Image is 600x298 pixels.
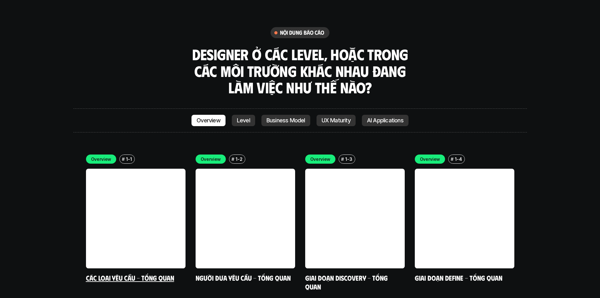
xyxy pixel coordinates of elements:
a: Level [232,115,255,126]
p: Overview [91,156,111,162]
a: Business Model [261,115,310,126]
a: AI Applications [362,115,409,126]
a: Giai đoạn Define - Tổng quan [415,273,502,282]
p: Overview [197,117,220,124]
a: UX Maturity [317,115,356,126]
p: Overview [201,156,221,162]
p: Business Model [266,117,305,124]
a: Người đưa yêu cầu - Tổng quan [196,273,291,282]
h3: Designer ở các level, hoặc trong các môi trường khác nhau đang làm việc như thế nào? [190,46,410,96]
p: 1-1 [126,156,132,162]
a: Giai đoạn Discovery - Tổng quan [305,273,389,291]
p: AI Applications [367,117,403,124]
p: 1-3 [345,156,352,162]
p: Overview [420,156,440,162]
a: Overview [191,115,226,126]
p: UX Maturity [322,117,351,124]
p: 1-2 [236,156,242,162]
p: Level [237,117,250,124]
p: 1-4 [455,156,462,162]
h6: # [451,157,454,161]
p: Overview [310,156,331,162]
h6: nội dung báo cáo [280,29,324,36]
h6: # [231,157,234,161]
h6: # [122,157,125,161]
h6: # [341,157,344,161]
a: Các loại yêu cầu - Tổng quan [86,273,174,282]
